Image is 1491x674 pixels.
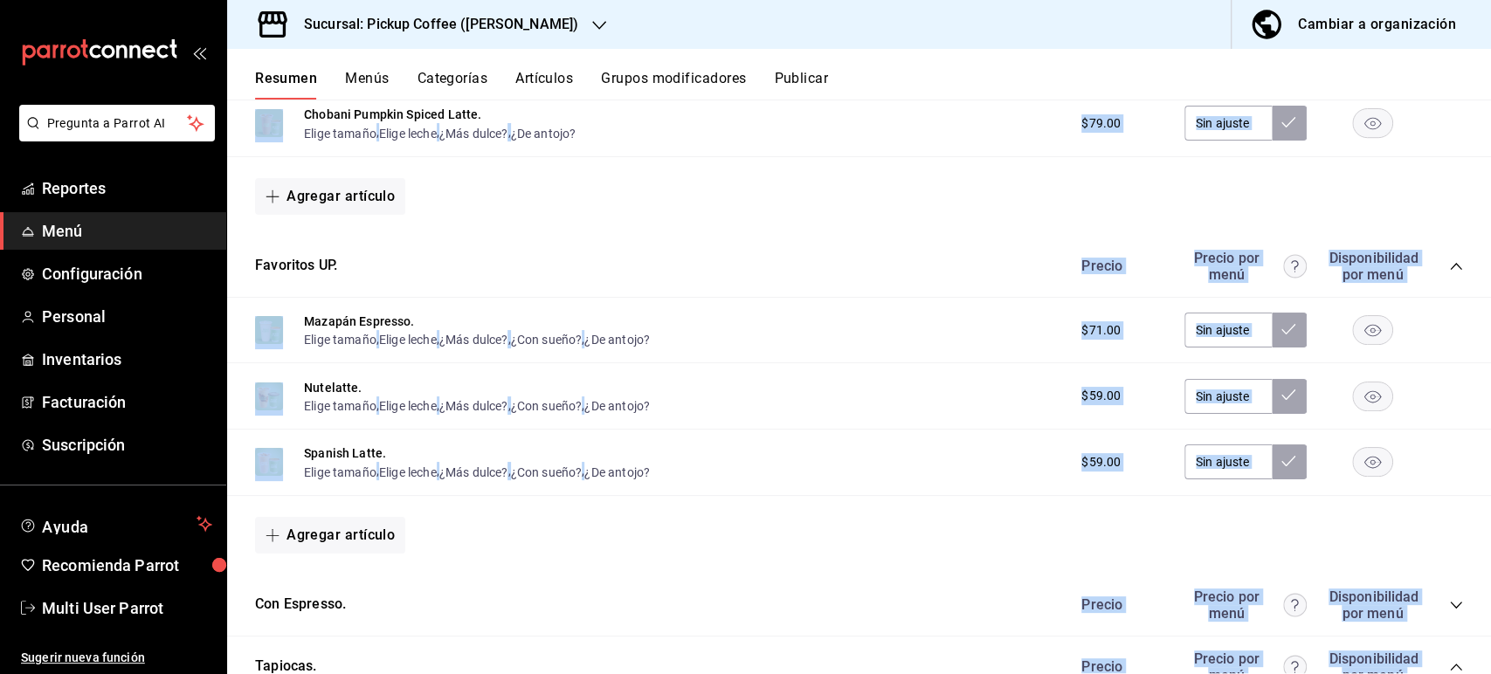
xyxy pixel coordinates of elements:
button: collapse-category-row [1449,259,1463,273]
span: $59.00 [1081,453,1121,471]
button: open_drawer_menu [192,45,206,59]
button: ¿Más dulce? [439,331,508,348]
div: Precio por menú [1184,588,1307,622]
button: Publicar [774,70,828,100]
button: ¿De antojo? [584,397,650,415]
button: ¿Más dulce? [439,125,508,142]
button: Con Espresso. [255,595,346,615]
div: Precio [1064,258,1176,274]
span: Facturación [42,390,212,414]
input: Sin ajuste [1184,106,1272,141]
button: Mazapán Espresso. [304,313,415,330]
div: Precio [1064,596,1176,613]
div: , , , , [304,462,650,480]
button: Agregar artículo [255,517,405,554]
span: Menú [42,219,212,243]
div: Disponibilidad por menú [1329,250,1416,283]
span: Ayuda [42,513,190,534]
input: Sin ajuste [1184,379,1272,414]
button: ¿Con sueño? [511,464,583,481]
span: Pregunta a Parrot AI [47,114,188,133]
button: Elige leche [379,331,437,348]
button: collapse-category-row [1449,660,1463,674]
div: , , , , [304,396,650,415]
div: , , , [304,123,576,141]
span: Multi User Parrot [42,596,212,620]
button: Elige tamaño [304,125,376,142]
button: Artículos [515,70,573,100]
span: Configuración [42,262,212,285]
span: Reportes [42,176,212,200]
button: Grupos modificadores [601,70,746,100]
div: , , , , [304,330,650,348]
span: $71.00 [1081,321,1121,340]
button: collapse-category-row [1449,598,1463,612]
button: ¿De antojo? [584,464,650,481]
span: Personal [42,305,212,328]
h3: Sucursal: Pickup Coffee ([PERSON_NAME]) [290,14,578,35]
button: ¿Con sueño? [511,331,583,348]
button: Elige leche [379,464,437,481]
button: ¿Más dulce? [439,464,508,481]
span: Sugerir nueva función [21,649,212,667]
input: Sin ajuste [1184,313,1272,347]
button: Menús [345,70,389,100]
img: Preview [255,109,283,137]
button: Agregar artículo [255,178,405,215]
div: Cambiar a organización [1298,12,1456,37]
button: Pregunta a Parrot AI [19,105,215,141]
button: ¿Más dulce? [439,397,508,415]
button: Chobani Pumpkin Spiced Latte. [304,106,481,123]
span: Recomienda Parrot [42,554,212,577]
div: Precio por menú [1184,250,1307,283]
button: Resumen [255,70,317,100]
button: Elige leche [379,397,437,415]
div: Disponibilidad por menú [1329,588,1416,622]
button: ¿De antojo? [584,331,650,348]
span: $59.00 [1081,387,1121,405]
button: Nutelatte. [304,379,362,396]
button: Elige tamaño [304,397,376,415]
div: navigation tabs [255,70,1491,100]
a: Pregunta a Parrot AI [12,127,215,145]
img: Preview [255,448,283,476]
input: Sin ajuste [1184,444,1272,479]
button: Categorías [418,70,488,100]
button: Elige leche [379,125,437,142]
span: Suscripción [42,433,212,457]
button: Elige tamaño [304,331,376,348]
button: ¿Con sueño? [511,397,583,415]
button: Elige tamaño [304,464,376,481]
img: Preview [255,316,283,344]
button: Favoritos UP. [255,256,337,276]
button: ¿De antojo? [511,125,576,142]
button: Spanish Latte. [304,444,386,462]
span: $79.00 [1081,114,1121,133]
span: Inventarios [42,347,212,371]
img: Preview [255,382,283,410]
